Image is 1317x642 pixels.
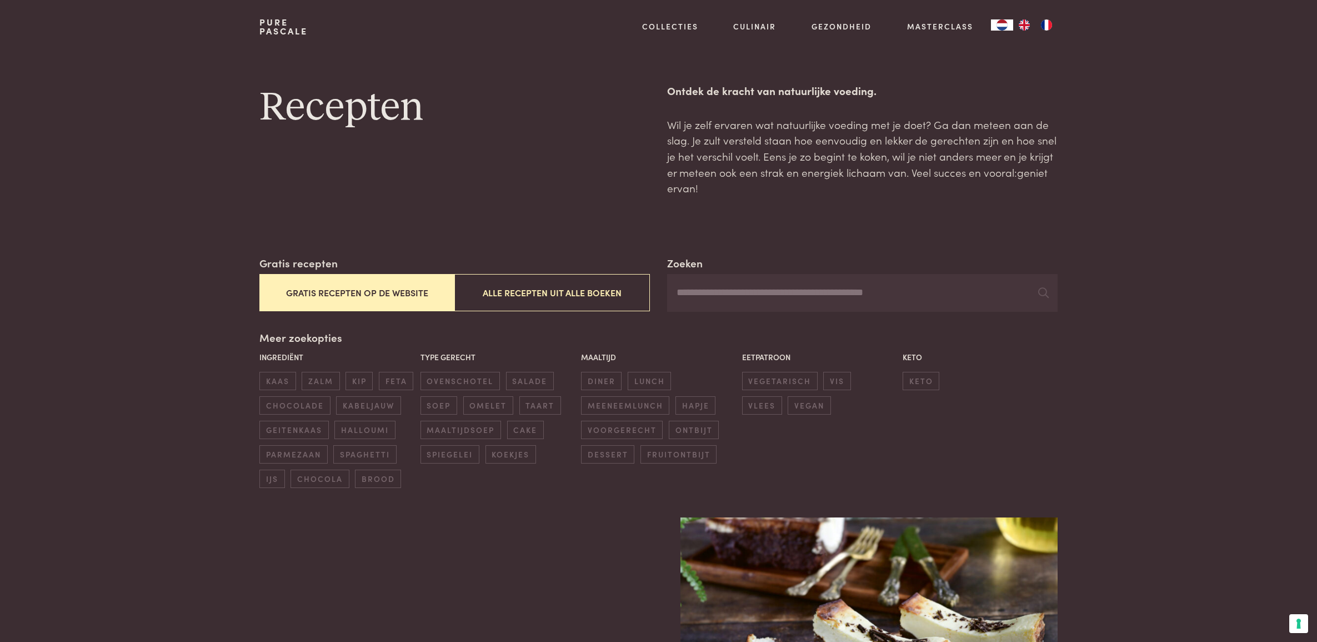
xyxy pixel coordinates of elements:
[733,21,776,32] a: Culinair
[259,274,454,311] button: Gratis recepten op de website
[581,351,736,363] p: Maaltijd
[507,421,544,439] span: cake
[823,372,850,390] span: vis
[463,396,513,415] span: omelet
[903,372,939,390] span: keto
[667,255,703,271] label: Zoeken
[420,421,501,439] span: maaltijdsoep
[259,470,284,488] span: ijs
[667,83,877,98] strong: Ontdek de kracht van natuurlijke voeding.
[291,470,349,488] span: chocola
[667,117,1057,196] p: Wil je zelf ervaren wat natuurlijke voeding met je doet? Ga dan meteen aan de slag. Je zult verst...
[812,21,872,32] a: Gezondheid
[903,351,1058,363] p: Keto
[788,396,830,415] span: vegan
[519,396,561,415] span: taart
[259,18,308,36] a: PurePascale
[669,421,719,439] span: ontbijt
[259,372,296,390] span: kaas
[581,396,669,415] span: meeneemlunch
[907,21,973,32] a: Masterclass
[628,372,671,390] span: lunch
[420,445,479,464] span: spiegelei
[742,372,818,390] span: vegetarisch
[420,351,575,363] p: Type gerecht
[742,351,897,363] p: Eetpatroon
[1289,614,1308,633] button: Uw voorkeuren voor toestemming voor trackingtechnologieën
[991,19,1058,31] aside: Language selected: Nederlands
[581,445,634,464] span: dessert
[1013,19,1035,31] a: EN
[259,445,327,464] span: parmezaan
[259,255,338,271] label: Gratis recepten
[581,372,622,390] span: diner
[991,19,1013,31] div: Language
[345,372,373,390] span: kip
[355,470,401,488] span: brood
[420,372,500,390] span: ovenschotel
[259,421,328,439] span: geitenkaas
[1013,19,1058,31] ul: Language list
[334,421,395,439] span: halloumi
[379,372,413,390] span: feta
[259,83,649,133] h1: Recepten
[333,445,396,464] span: spaghetti
[675,396,715,415] span: hapje
[506,372,554,390] span: salade
[581,421,663,439] span: voorgerecht
[1035,19,1058,31] a: FR
[420,396,457,415] span: soep
[259,396,330,415] span: chocolade
[485,445,536,464] span: koekjes
[642,21,698,32] a: Collecties
[640,445,717,464] span: fruitontbijt
[991,19,1013,31] a: NL
[336,396,400,415] span: kabeljauw
[302,372,339,390] span: zalm
[742,396,782,415] span: vlees
[259,351,414,363] p: Ingrediënt
[454,274,649,311] button: Alle recepten uit alle boeken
